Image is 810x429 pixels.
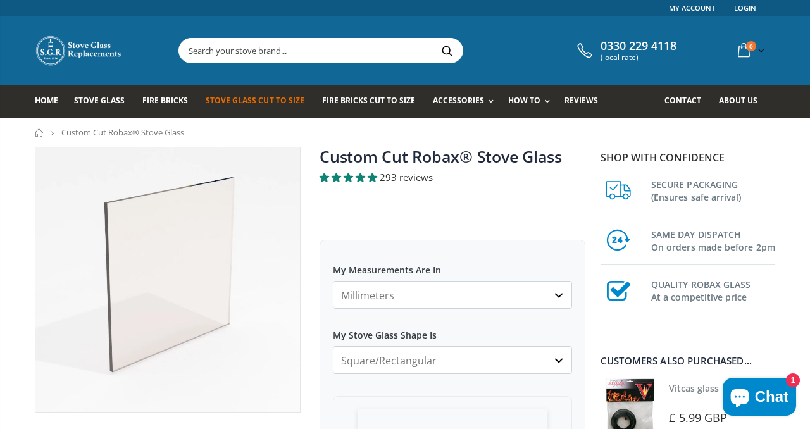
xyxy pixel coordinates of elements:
button: Search [433,39,461,63]
span: (local rate) [601,53,676,62]
a: Stove Glass [74,85,134,118]
a: How To [508,85,556,118]
a: Contact [664,85,711,118]
span: Contact [664,95,701,106]
span: Reviews [564,95,598,106]
span: £ 5.99 GBP [669,410,727,425]
div: Customers also purchased... [601,356,775,366]
input: Search your stove brand... [179,39,604,63]
label: My Stove Glass Shape Is [333,318,572,341]
span: How To [508,95,540,106]
span: Stove Glass Cut To Size [206,95,304,106]
a: Fire Bricks Cut To Size [322,85,425,118]
span: Home [35,95,58,106]
a: Fire Bricks [142,85,197,118]
span: 4.94 stars [320,171,380,183]
a: Home [35,85,68,118]
span: 0330 229 4118 [601,39,676,53]
h3: SECURE PACKAGING (Ensures safe arrival) [651,176,775,204]
a: 0 [733,38,767,63]
label: My Measurements Are In [333,253,572,276]
h3: QUALITY ROBAX GLASS At a competitive price [651,276,775,304]
span: Accessories [433,95,484,106]
span: 293 reviews [380,171,433,183]
a: Accessories [433,85,500,118]
span: About us [719,95,757,106]
inbox-online-store-chat: Shopify online store chat [719,378,800,419]
span: Custom Cut Robax® Stove Glass [61,127,184,138]
h3: SAME DAY DISPATCH On orders made before 2pm [651,226,775,254]
p: Shop with confidence [601,150,775,165]
a: About us [719,85,767,118]
img: Stove Glass Replacement [35,35,123,66]
a: Custom Cut Robax® Stove Glass [320,146,562,167]
span: Stove Glass [74,95,125,106]
a: 0330 229 4118 (local rate) [574,39,676,62]
a: Home [35,128,44,137]
img: stove_glass_made_to_measure_800x_crop_center.webp [35,147,300,412]
a: Stove Glass Cut To Size [206,85,313,118]
span: 0 [746,41,756,51]
span: Fire Bricks [142,95,188,106]
a: Reviews [564,85,607,118]
span: Fire Bricks Cut To Size [322,95,415,106]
